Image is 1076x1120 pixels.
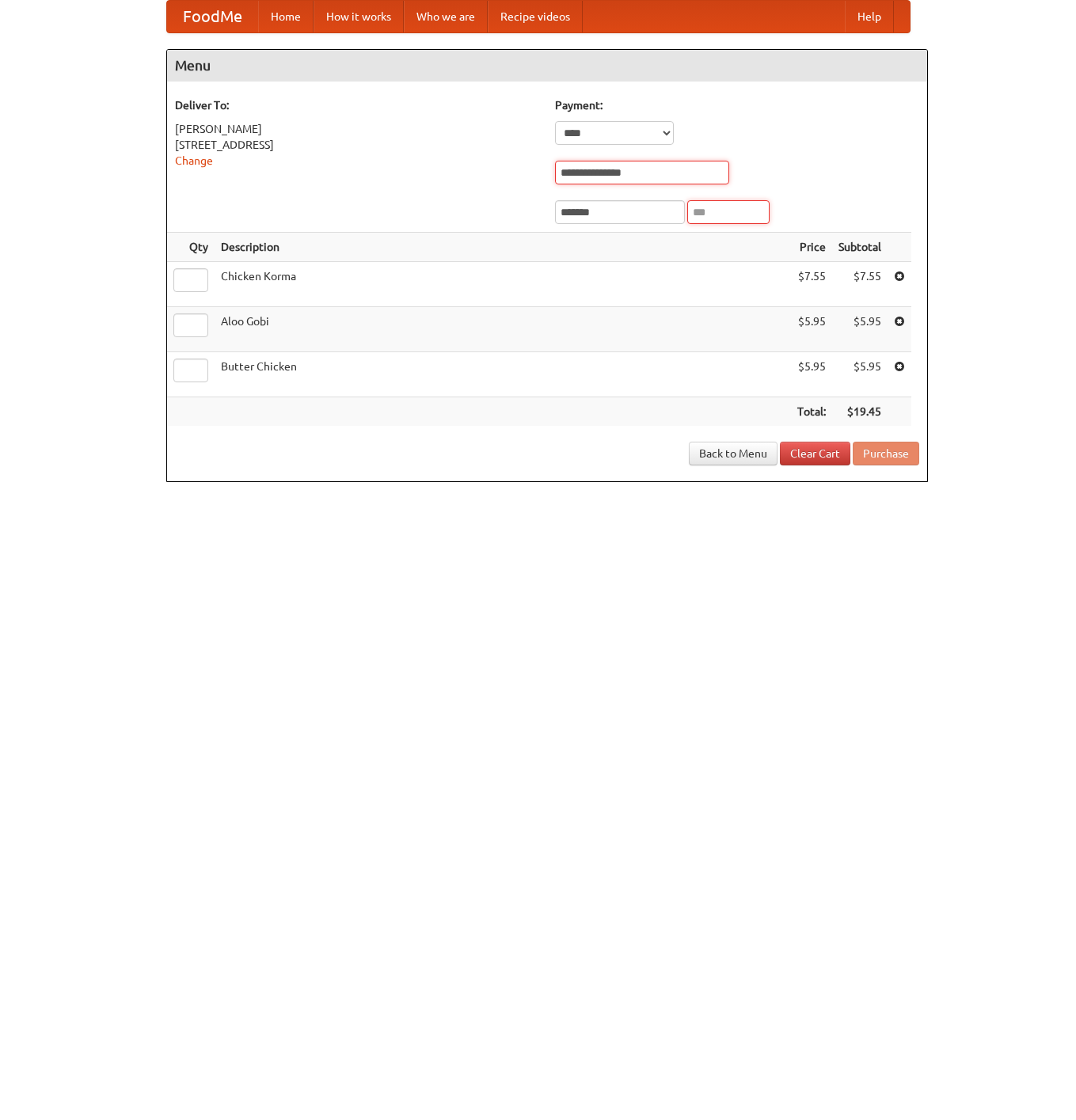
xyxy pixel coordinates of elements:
th: Qty [167,233,215,262]
div: [STREET_ADDRESS] [175,137,539,153]
div: [PERSON_NAME] [175,121,539,137]
a: Help [845,1,894,32]
button: Purchase [853,442,919,465]
td: Chicken Korma [215,262,791,307]
th: $19.45 [832,397,888,427]
a: Recipe videos [488,1,583,32]
a: Clear Cart [780,442,850,465]
a: Change [175,154,213,167]
td: $5.95 [832,307,888,352]
th: Description [215,233,791,262]
a: Who we are [404,1,488,32]
td: $5.95 [791,307,832,352]
td: Butter Chicken [215,352,791,397]
a: Home [258,1,314,32]
td: $7.55 [791,262,832,307]
th: Subtotal [832,233,888,262]
td: $5.95 [791,352,832,397]
h5: Payment: [555,97,919,113]
td: $5.95 [832,352,888,397]
td: Aloo Gobi [215,307,791,352]
h4: Menu [167,50,927,82]
a: FoodMe [167,1,258,32]
a: Back to Menu [689,442,778,465]
a: How it works [314,1,404,32]
th: Price [791,233,832,262]
h5: Deliver To: [175,97,539,113]
td: $7.55 [832,262,888,307]
th: Total: [791,397,832,427]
